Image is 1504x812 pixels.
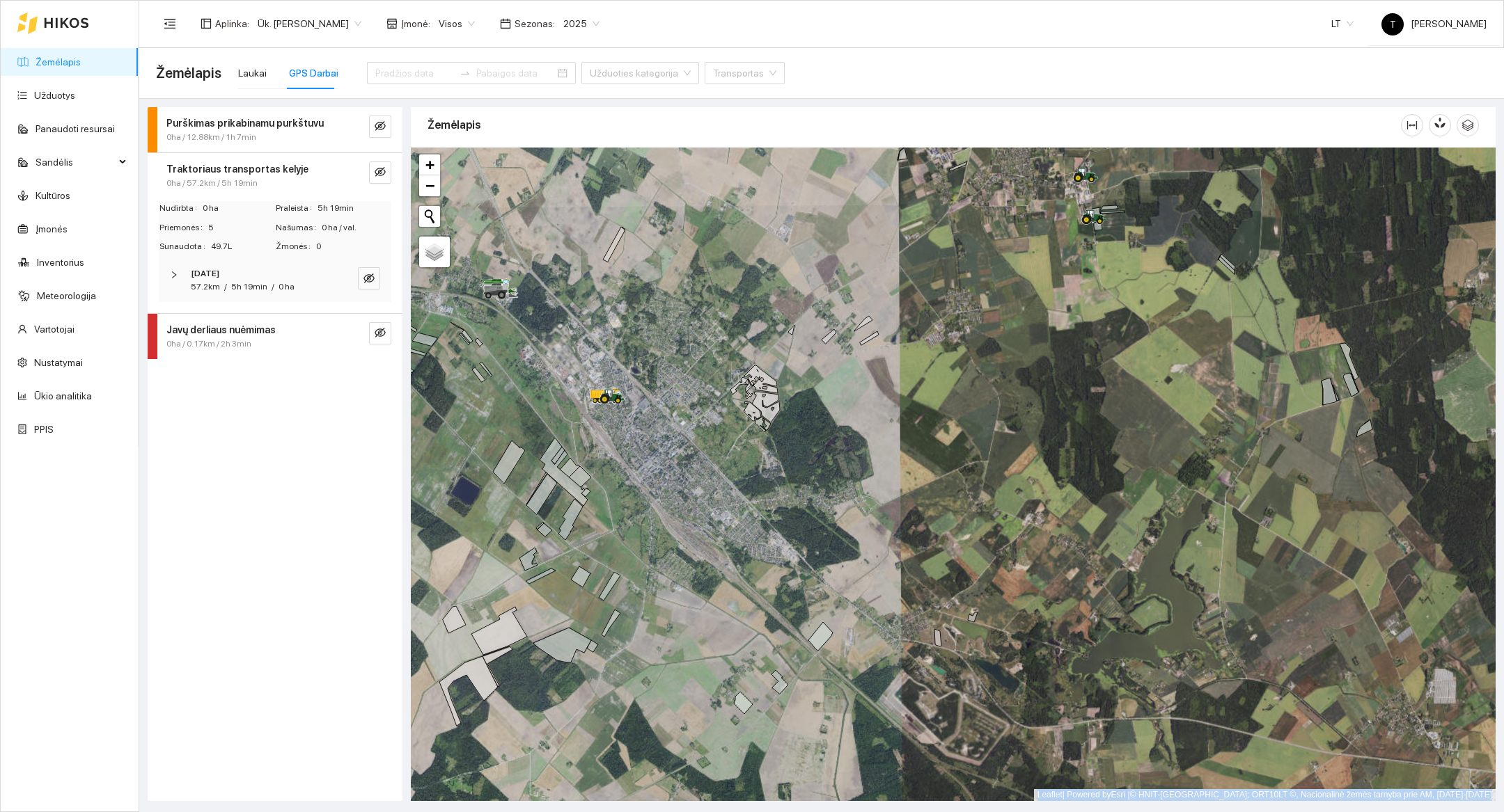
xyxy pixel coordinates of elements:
[322,221,391,234] span: 0 ha / val.
[358,267,380,289] button: eye-invisible
[166,324,276,335] strong: Javų derliaus nuėmimas
[375,327,386,340] span: eye-invisible
[419,237,450,267] a: Layers
[156,10,184,38] button: menu-fold
[231,282,267,292] span: 5h 19min
[34,424,54,435] a: PPIS
[191,269,219,278] strong: [DATE]
[36,223,68,234] a: Įmonės
[460,67,471,79] span: swap-right
[428,105,1401,145] div: Žemėlapis
[36,148,115,176] span: Sandėlis
[166,337,251,351] span: 0ha / 0.17km / 2h 3min
[500,18,511,29] span: calendar
[563,13,600,34] span: 2025
[375,65,454,81] input: Pradžios data
[1128,790,1130,799] span: |
[279,282,295,292] span: 0 ha
[476,65,555,81] input: Pabaigos data
[203,202,274,215] span: 0 ha
[36,190,70,201] a: Kultūros
[439,13,475,34] span: Visos
[1402,120,1423,131] span: column-width
[201,18,212,29] span: layout
[166,131,256,144] span: 0ha / 12.88km / 1h 7min
[34,324,75,335] a: Vartotojai
[386,18,398,29] span: shop
[419,154,440,175] a: Zoom in
[289,65,338,81] div: GPS Darbai
[238,65,267,81] div: Laukai
[34,357,83,368] a: Nustatymai
[375,120,386,134] span: eye-invisible
[166,177,258,190] span: 0ha / 57.2km / 5h 19min
[258,13,361,34] span: Ūk. Sigitas Krivickas
[425,156,434,173] span: +
[460,67,471,79] span: to
[1390,13,1396,35] span: T
[425,177,434,194] span: −
[159,259,391,302] div: [DATE]57.2km/5h 19min/0 haeye-invisible
[1034,789,1496,801] div: | Powered by © HNIT-[GEOGRAPHIC_DATA]; ORT10LT ©, Nacionalinė žemės tarnyba prie AM, [DATE]-[DATE]
[1111,790,1126,799] a: Esri
[224,282,227,292] span: /
[37,290,96,301] a: Meteorologija
[318,202,391,215] span: 5h 19min
[272,282,274,292] span: /
[37,257,84,268] a: Inventorius
[36,56,81,67] a: Žemėlapis
[316,240,391,253] span: 0
[369,116,391,138] button: eye-invisible
[36,123,115,134] a: Panaudoti resursai
[156,62,221,84] span: Žemėlapis
[191,282,220,292] span: 57.2km
[166,118,324,129] strong: Purškimas prikabinamu purkštuvu
[159,202,203,215] span: Nudirbta
[276,221,322,234] span: Našumas
[1331,13,1354,34] span: LT
[419,175,440,196] a: Zoom out
[401,16,430,31] span: Įmonė :
[363,273,375,286] span: eye-invisible
[166,164,308,175] strong: Traktoriaus transportas kelyje
[1381,18,1487,29] span: [PERSON_NAME]
[215,16,249,31] span: Aplinka :
[208,221,274,234] span: 5
[1037,790,1063,799] a: Leaflet
[1401,114,1423,136] button: column-width
[148,314,402,359] div: Javų derliaus nuėmimas0ha / 0.17km / 2h 3mineye-invisible
[148,107,402,152] div: Purškimas prikabinamu purkštuvu0ha / 12.88km / 1h 7mineye-invisible
[369,161,391,184] button: eye-invisible
[276,240,316,253] span: Žmonės
[159,221,208,234] span: Priemonės
[164,17,176,30] span: menu-fold
[170,271,178,279] span: right
[34,390,92,401] a: Ūkio analitika
[276,202,318,215] span: Praleista
[211,240,274,253] span: 49.7L
[515,16,555,31] span: Sezonas :
[148,153,402,198] div: Traktoriaus transportas kelyje0ha / 57.2km / 5h 19mineye-invisible
[369,322,391,344] button: eye-invisible
[159,240,211,253] span: Sunaudota
[34,90,75,101] a: Užduotys
[419,206,440,227] button: Initiate a new search
[375,166,386,180] span: eye-invisible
